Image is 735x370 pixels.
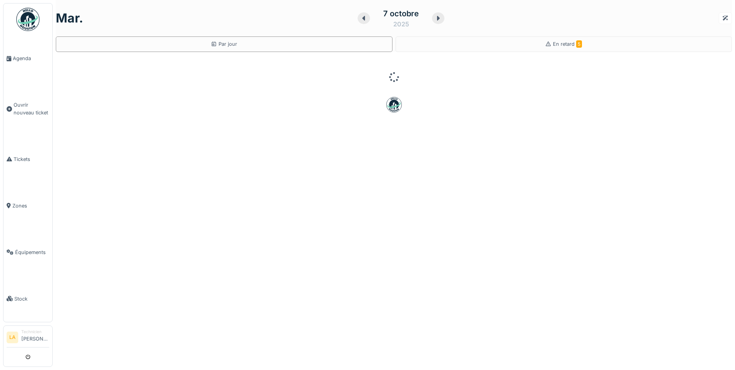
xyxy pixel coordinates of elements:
span: En retard [553,41,582,47]
li: [PERSON_NAME] [21,329,49,346]
a: Agenda [3,35,52,82]
span: 5 [576,40,582,48]
div: 7 octobre [383,8,419,19]
span: Tickets [14,156,49,163]
span: Ouvrir nouveau ticket [14,101,49,116]
span: Agenda [13,55,49,62]
img: badge-BVDL4wpA.svg [386,97,402,112]
div: Par jour [211,40,237,48]
a: Stock [3,275,52,322]
img: Badge_color-CXgf-gQk.svg [16,8,40,31]
h1: mar. [56,11,83,26]
a: Équipements [3,229,52,275]
a: Zones [3,182,52,229]
li: LA [7,332,18,343]
span: Équipements [15,249,49,256]
span: Zones [12,202,49,209]
a: Tickets [3,136,52,182]
a: Ouvrir nouveau ticket [3,82,52,136]
div: Technicien [21,329,49,335]
a: LA Technicien[PERSON_NAME] [7,329,49,348]
span: Stock [14,295,49,303]
div: 2025 [393,19,409,29]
